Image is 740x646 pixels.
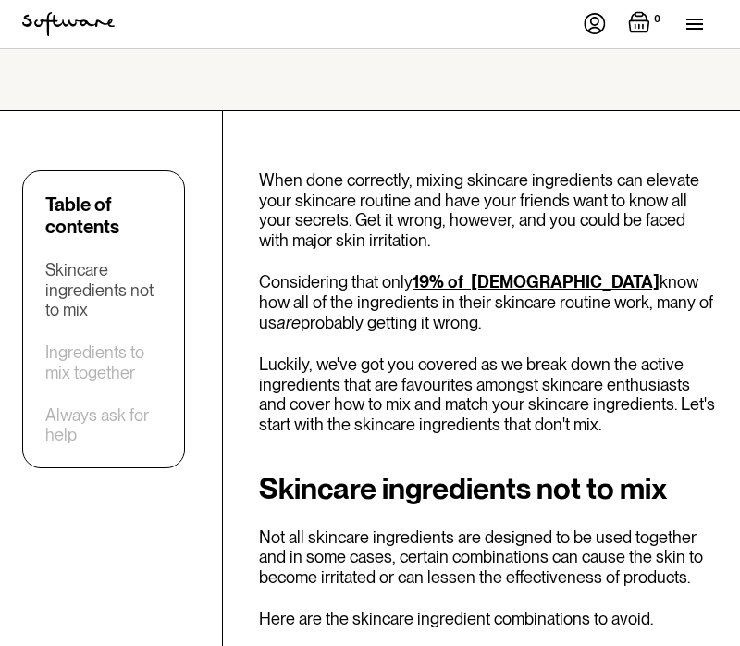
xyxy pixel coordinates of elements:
h2: Skincare ingredients not to mix [259,472,718,505]
p: Here are the skincare ingredient combinations to avoid. [259,609,718,629]
div: Table of contents [45,193,162,238]
a: Always ask for help [45,405,162,445]
a: Skincare ingredients not to mix [45,260,162,320]
img: Software Logo [22,12,115,36]
div: 0 [650,11,664,28]
p: Luckily, we've got you covered as we break down the active ingredients that are favourites amongs... [259,354,718,434]
a: Ingredients to mix together [45,342,162,382]
p: Considering that only know how all of the ingredients in their skincare routine work, many of us ... [259,272,718,332]
a: 19% of [DEMOGRAPHIC_DATA] [413,272,660,292]
p: Not all skincare ingredients are designed to be used together and in some cases, certain combinat... [259,528,718,588]
em: are [277,313,301,332]
a: Open empty cart [628,11,664,37]
p: When done correctly, mixing skincare ingredients can elevate your skincare routine and have your ... [259,170,718,250]
a: home [22,12,115,36]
